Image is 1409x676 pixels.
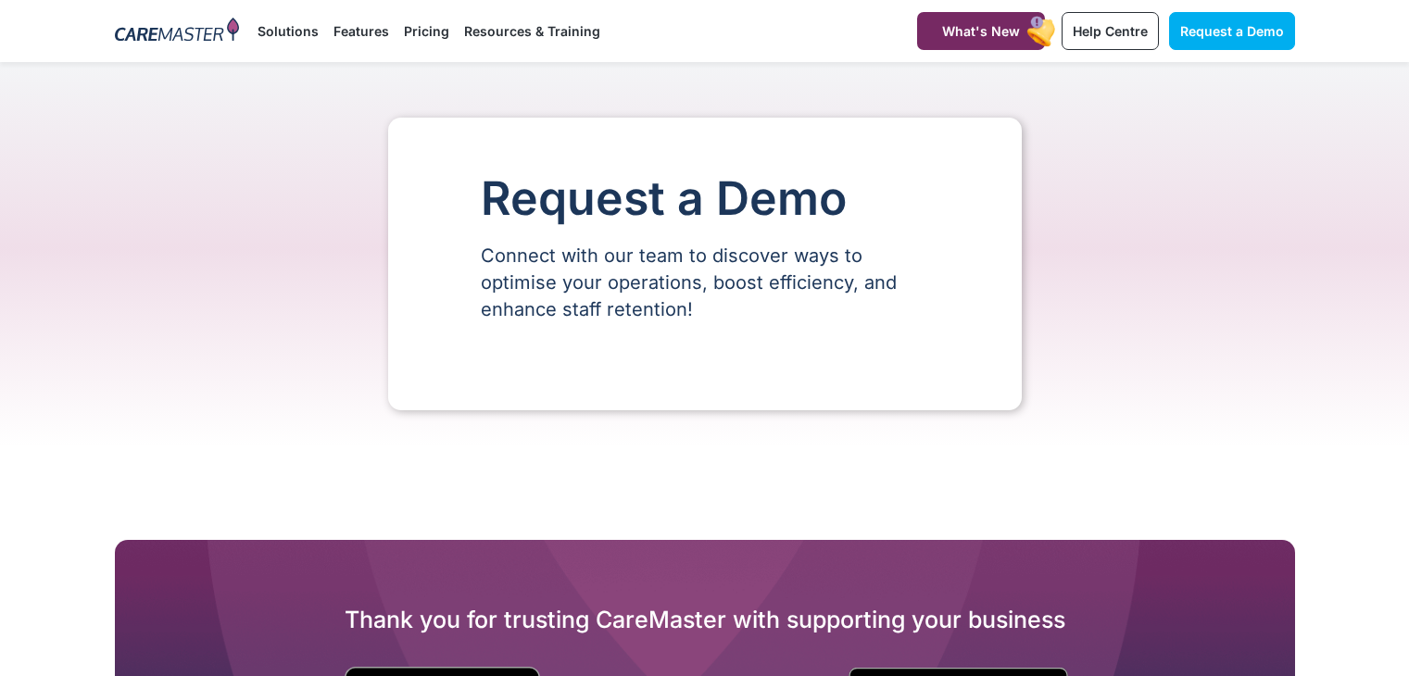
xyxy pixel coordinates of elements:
[1169,12,1295,50] a: Request a Demo
[115,605,1295,634] h2: Thank you for trusting CareMaster with supporting your business
[481,173,929,224] h1: Request a Demo
[1062,12,1159,50] a: Help Centre
[1073,23,1148,39] span: Help Centre
[917,12,1045,50] a: What's New
[115,18,240,45] img: CareMaster Logo
[942,23,1020,39] span: What's New
[1180,23,1284,39] span: Request a Demo
[481,243,929,323] p: Connect with our team to discover ways to optimise your operations, boost efficiency, and enhance...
